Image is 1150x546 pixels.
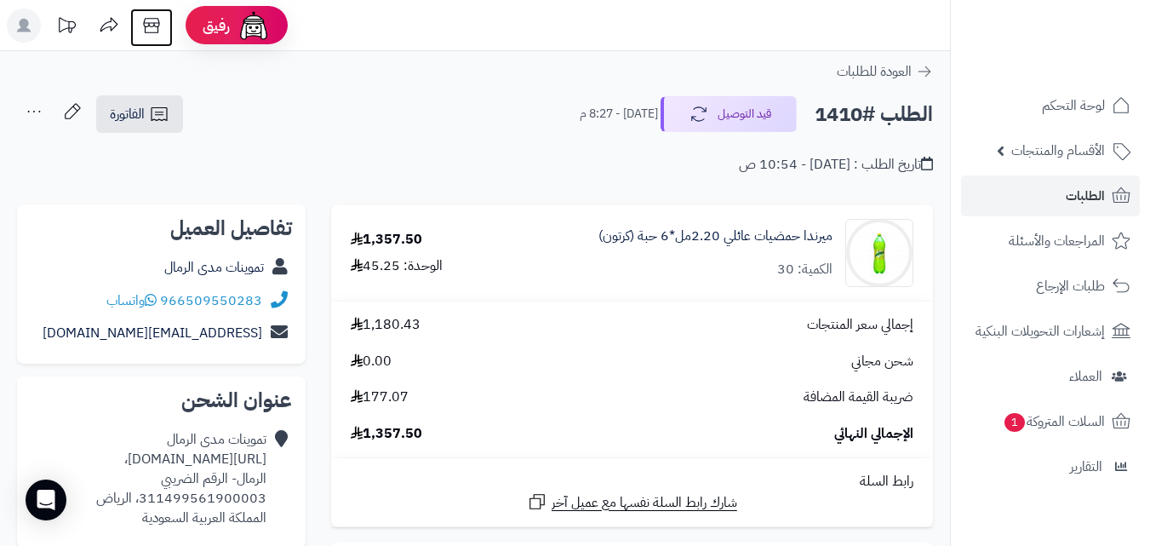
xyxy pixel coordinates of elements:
a: شارك رابط السلة نفسها مع عميل آخر [527,491,737,513]
span: لوحة التحكم [1042,94,1105,118]
h2: تفاصيل العميل [31,218,292,239]
span: الفاتورة [110,104,145,124]
span: طلبات الإرجاع [1036,274,1105,298]
span: الطلبات [1066,184,1105,208]
a: المراجعات والأسئلة [961,221,1140,262]
div: رابط السلة [338,472,926,491]
div: تاريخ الطلب : [DATE] - 10:54 ص [739,155,933,175]
a: الفاتورة [96,95,183,133]
a: تحديثات المنصة [45,9,88,47]
span: العملاء [1069,365,1102,388]
a: ميرندا حمضيات عائلي 2.20مل*6 حبة (كرتون) [598,227,832,246]
span: 0.00 [351,352,392,371]
a: واتساب [106,290,157,311]
span: 1 [1004,413,1025,432]
span: ضريبة القيمة المضافة [804,388,913,407]
a: الطلبات [961,175,1140,216]
a: إشعارات التحويلات البنكية [961,311,1140,352]
button: قيد التوصيل [661,96,797,132]
img: 1747544486-c60db756-6ee7-44b0-a7d4-ec449800-90x90.jpg [846,219,913,287]
small: [DATE] - 8:27 م [580,106,658,123]
span: 1,357.50 [351,424,422,444]
span: السلات المتروكة [1003,410,1105,434]
span: شحن مجاني [851,352,913,371]
span: المراجعات والأسئلة [1009,229,1105,253]
span: إشعارات التحويلات البنكية [975,319,1105,343]
span: رفيق [203,15,230,36]
a: العملاء [961,356,1140,397]
a: السلات المتروكة1 [961,401,1140,442]
div: Open Intercom Messenger [26,480,66,520]
span: العودة للطلبات [837,61,912,82]
span: الأقسام والمنتجات [1011,139,1105,163]
a: التقارير [961,446,1140,487]
a: العودة للطلبات [837,61,933,82]
div: تموينات مدى الرمال [URL][DOMAIN_NAME]، الرمال- الرقم الضريبي 311499561900003، الرياض المملكة العر... [31,430,266,527]
a: لوحة التحكم [961,85,1140,126]
span: 177.07 [351,388,409,407]
a: 966509550283 [160,290,262,311]
span: شارك رابط السلة نفسها مع عميل آخر [552,493,737,513]
h2: الطلب #1410 [815,97,933,132]
h2: عنوان الشحن [31,390,292,411]
span: 1,180.43 [351,315,421,335]
a: تموينات مدى الرمال [164,257,264,278]
div: 1,357.50 [351,230,422,250]
div: الوحدة: 45.25 [351,256,443,276]
span: الإجمالي النهائي [834,424,913,444]
span: إجمالي سعر المنتجات [807,315,913,335]
span: التقارير [1070,455,1102,479]
img: ai-face.png [237,9,271,43]
a: طلبات الإرجاع [961,266,1140,307]
a: [EMAIL_ADDRESS][DOMAIN_NAME] [43,323,262,343]
div: الكمية: 30 [777,260,832,279]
